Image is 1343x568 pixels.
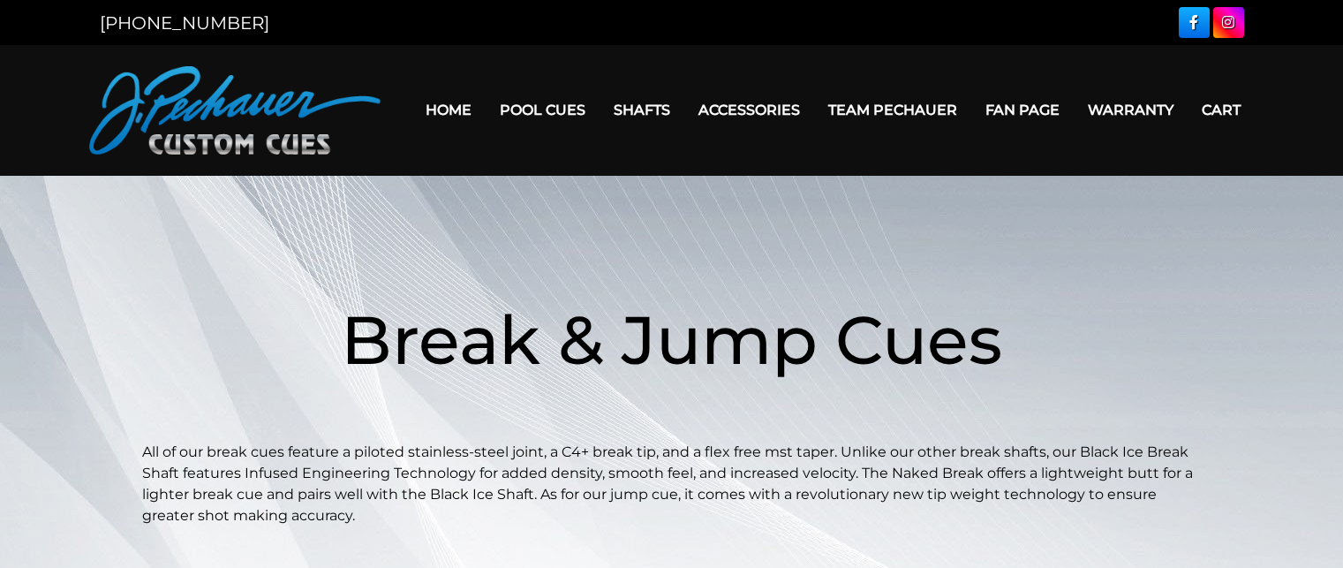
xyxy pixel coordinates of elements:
a: Team Pechauer [814,87,971,133]
a: Shafts [600,87,684,133]
img: Pechauer Custom Cues [89,66,381,155]
a: Pool Cues [486,87,600,133]
a: Cart [1188,87,1255,133]
a: Accessories [684,87,814,133]
a: Home [411,87,486,133]
a: [PHONE_NUMBER] [100,12,269,34]
a: Warranty [1074,87,1188,133]
span: Break & Jump Cues [341,299,1002,381]
p: All of our break cues feature a piloted stainless-steel joint, a C4+ break tip, and a flex free m... [142,442,1202,526]
a: Fan Page [971,87,1074,133]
